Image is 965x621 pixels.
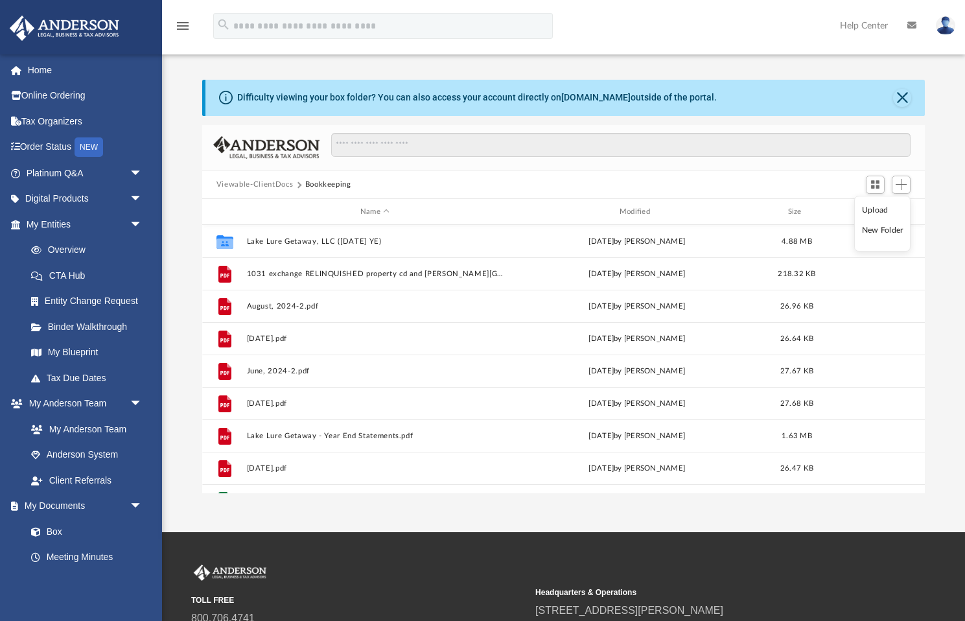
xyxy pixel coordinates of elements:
[18,340,156,366] a: My Blueprint
[9,83,162,109] a: Online Ordering
[509,236,765,248] div: [DATE] by [PERSON_NAME]
[509,333,765,345] div: [DATE] by [PERSON_NAME]
[246,334,503,343] button: [DATE].pdf
[780,400,813,407] span: 27.68 KB
[18,545,156,570] a: Meeting Minutes
[509,430,765,442] div: [DATE] by [PERSON_NAME]
[9,493,156,519] a: My Documentsarrow_drop_down
[9,391,156,417] a: My Anderson Teamarrow_drop_down
[9,211,162,237] a: My Entitiesarrow_drop_down
[130,211,156,238] span: arrow_drop_down
[780,335,813,342] span: 26.64 KB
[893,89,911,107] button: Close
[535,587,870,598] small: Headquarters & Operations
[246,237,503,246] button: Lake Lure Getaway, LLC ([DATE] YE)
[862,224,903,237] li: New Folder
[216,179,293,191] button: Viewable-ClientDocs
[18,570,149,596] a: Forms Library
[509,366,765,377] div: [DATE] by [PERSON_NAME]
[202,225,925,494] div: grid
[535,605,723,616] a: [STREET_ADDRESS][PERSON_NAME]
[508,206,765,218] div: Modified
[208,206,240,218] div: id
[782,238,812,245] span: 4.88 MB
[18,263,162,288] a: CTA Hub
[237,91,717,104] div: Difficulty viewing your box folder? You can also access your account directly on outside of the p...
[130,186,156,213] span: arrow_drop_down
[780,465,813,472] span: 26.47 KB
[509,398,765,410] div: [DATE] by [PERSON_NAME]
[246,270,503,278] button: 1031 exchange RELINQUISHED property cd and [PERSON_NAME][GEOGRAPHIC_DATA]pdf
[331,133,911,158] input: Search files and folders
[561,92,631,102] a: [DOMAIN_NAME]
[9,186,162,212] a: Digital Productsarrow_drop_down
[18,519,149,545] a: Box
[130,160,156,187] span: arrow_drop_down
[509,463,765,475] div: [DATE] by [PERSON_NAME]
[246,302,503,310] button: August, 2024-2.pdf
[509,301,765,312] div: [DATE] by [PERSON_NAME]
[866,176,885,194] button: Switch to Grid View
[130,391,156,417] span: arrow_drop_down
[246,367,503,375] button: June, 2024-2.pdf
[246,399,503,408] button: [DATE].pdf
[9,108,162,134] a: Tax Organizers
[18,288,162,314] a: Entity Change Request
[18,314,162,340] a: Binder Walkthrough
[9,160,162,186] a: Platinum Q&Aarrow_drop_down
[828,206,919,218] div: id
[778,270,815,277] span: 218.32 KB
[854,196,911,252] ul: Add
[780,303,813,310] span: 26.96 KB
[9,57,162,83] a: Home
[216,18,231,32] i: search
[18,416,149,442] a: My Anderson Team
[175,18,191,34] i: menu
[305,179,351,191] button: Bookkeeping
[191,565,269,581] img: Anderson Advisors Platinum Portal
[9,134,162,161] a: Order StatusNEW
[130,493,156,520] span: arrow_drop_down
[509,268,765,280] div: [DATE] by [PERSON_NAME]
[246,206,502,218] div: Name
[18,442,156,468] a: Anderson System
[18,365,162,391] a: Tax Due Dates
[246,432,503,440] button: Lake Lure Getaway - Year End Statements.pdf
[175,25,191,34] a: menu
[780,368,813,375] span: 27.67 KB
[782,432,812,439] span: 1.63 MB
[936,16,955,35] img: User Pic
[191,594,526,606] small: TOLL FREE
[246,464,503,473] button: [DATE].pdf
[892,176,911,194] button: Add
[771,206,822,218] div: Size
[6,16,123,41] img: Anderson Advisors Platinum Portal
[18,237,162,263] a: Overview
[18,467,156,493] a: Client Referrals
[75,137,103,157] div: NEW
[862,204,903,217] li: Upload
